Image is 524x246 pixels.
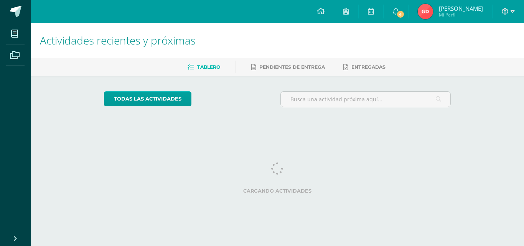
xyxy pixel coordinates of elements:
[188,61,220,73] a: Tablero
[343,61,386,73] a: Entregadas
[396,10,404,18] span: 4
[418,4,433,19] img: cd20483051bed57b799a0ac89734fc46.png
[351,64,386,70] span: Entregadas
[104,188,451,194] label: Cargando actividades
[104,91,191,106] a: todas las Actividades
[251,61,325,73] a: Pendientes de entrega
[281,92,451,107] input: Busca una actividad próxima aquí...
[40,33,196,48] span: Actividades recientes y próximas
[439,5,483,12] span: [PERSON_NAME]
[439,12,483,18] span: Mi Perfil
[197,64,220,70] span: Tablero
[259,64,325,70] span: Pendientes de entrega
